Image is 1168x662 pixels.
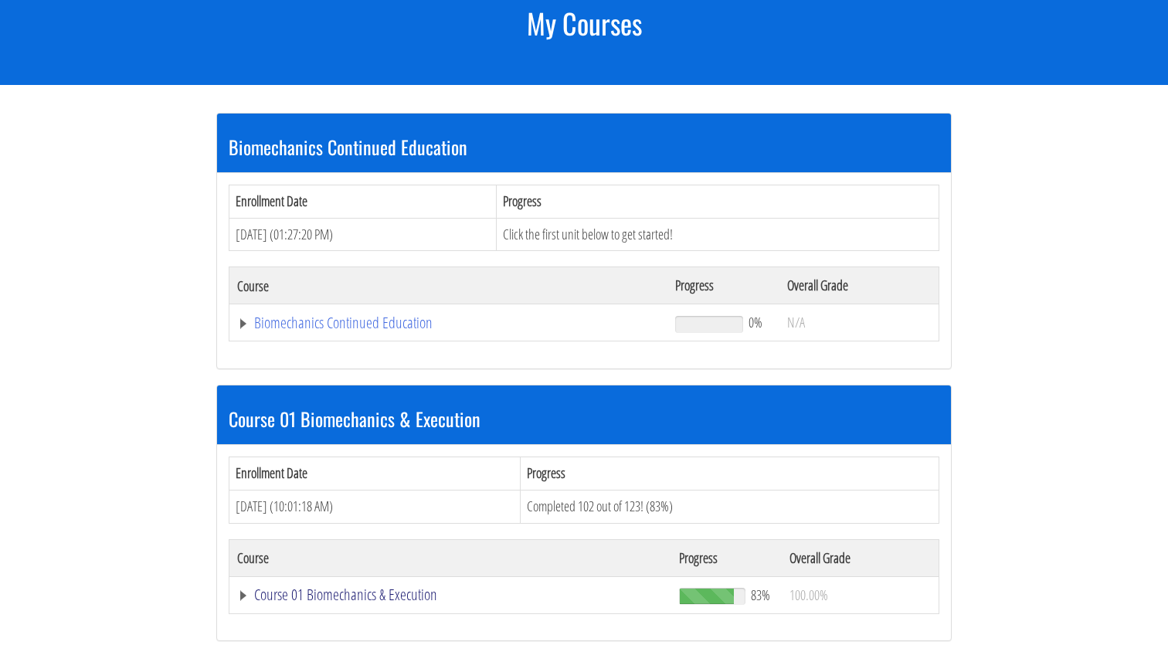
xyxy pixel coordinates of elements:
[237,587,664,603] a: Course 01 Biomechanics & Execution
[229,137,939,157] h3: Biomechanics Continued Education
[496,185,939,218] th: Progress
[496,218,939,251] td: Click the first unit below to get started!
[782,576,939,613] td: 100.00%
[779,267,939,304] th: Overall Grade
[229,457,521,491] th: Enrollment Date
[229,490,521,523] td: [DATE] (10:01:18 AM)
[667,267,779,304] th: Progress
[671,539,782,576] th: Progress
[229,539,671,576] th: Course
[237,315,660,331] a: Biomechanics Continued Education
[229,218,497,251] td: [DATE] (01:27:20 PM)
[779,304,939,341] td: N/A
[782,539,939,576] th: Overall Grade
[229,267,667,304] th: Course
[751,586,770,603] span: 83%
[229,185,497,218] th: Enrollment Date
[520,490,939,523] td: Completed 102 out of 123! (83%)
[229,409,939,429] h3: Course 01 Biomechanics & Execution
[520,457,939,491] th: Progress
[749,314,762,331] span: 0%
